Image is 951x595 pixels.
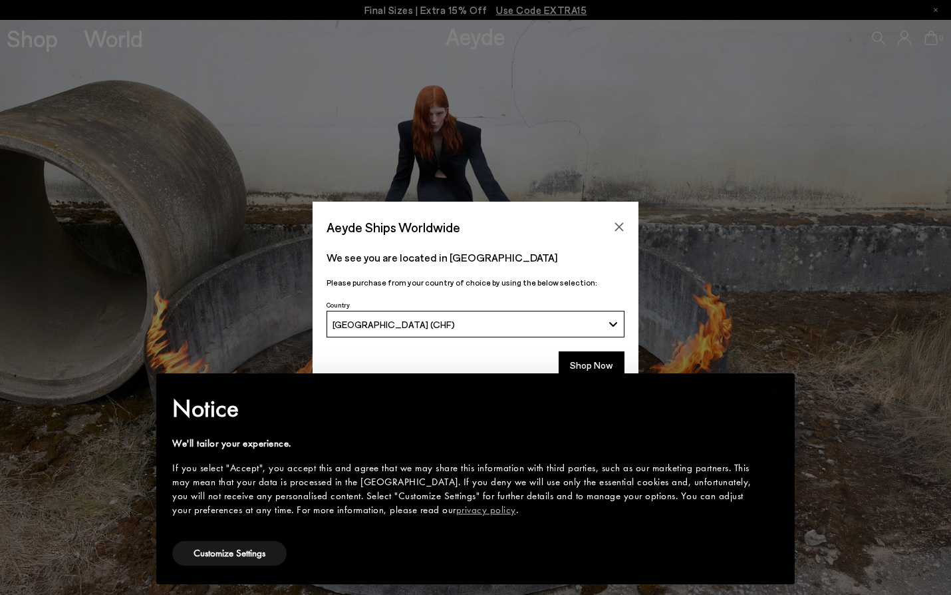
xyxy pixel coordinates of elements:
span: [GEOGRAPHIC_DATA] (CHF) [333,319,455,330]
button: Close this notice [757,377,789,409]
a: privacy policy [456,503,516,516]
span: Aeyde Ships Worldwide [327,216,460,239]
div: We'll tailor your experience. [172,437,757,451]
h2: Notice [172,391,757,426]
p: We see you are located in [GEOGRAPHIC_DATA] [327,250,624,266]
p: Please purchase from your country of choice by using the below selection: [327,276,624,289]
button: Customize Settings [172,541,287,566]
div: If you select "Accept", you accept this and agree that we may share this information with third p... [172,461,757,517]
button: Shop Now [559,351,624,379]
span: × [769,383,778,403]
span: Country [327,301,350,309]
button: Close [609,217,629,237]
